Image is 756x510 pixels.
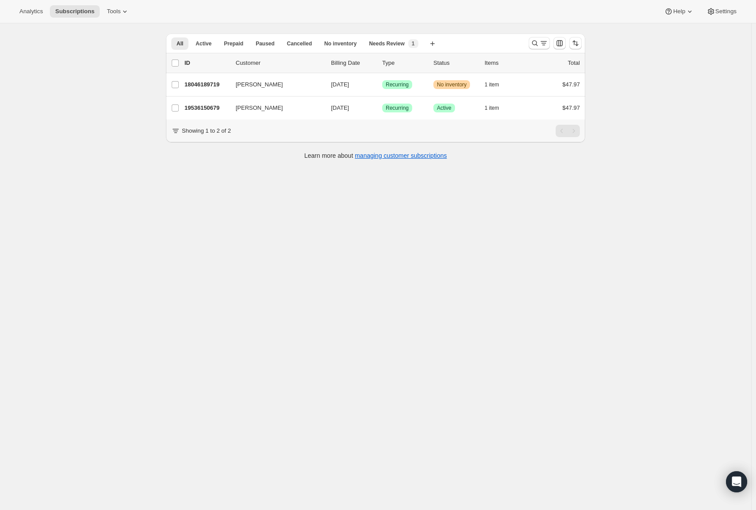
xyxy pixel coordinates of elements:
[562,81,580,88] span: $47.97
[437,104,451,112] span: Active
[177,40,183,47] span: All
[556,125,580,137] nav: Pagination
[305,151,447,160] p: Learn more about
[19,8,43,15] span: Analytics
[50,5,100,18] button: Subscriptions
[386,81,409,88] span: Recurring
[331,59,375,67] p: Billing Date
[659,5,699,18] button: Help
[324,40,357,47] span: No inventory
[562,104,580,111] span: $47.97
[196,40,211,47] span: Active
[236,59,324,67] p: Customer
[184,59,229,67] p: ID
[437,81,466,88] span: No inventory
[184,80,229,89] p: 18046189719
[386,104,409,112] span: Recurring
[485,59,529,67] div: Items
[236,80,283,89] span: [PERSON_NAME]
[182,127,231,135] p: Showing 1 to 2 of 2
[673,8,685,15] span: Help
[485,78,509,91] button: 1 item
[485,81,499,88] span: 1 item
[369,40,405,47] span: Needs Review
[107,8,120,15] span: Tools
[230,78,319,92] button: [PERSON_NAME]
[701,5,742,18] button: Settings
[55,8,94,15] span: Subscriptions
[14,5,48,18] button: Analytics
[236,104,283,112] span: [PERSON_NAME]
[331,81,349,88] span: [DATE]
[230,101,319,115] button: [PERSON_NAME]
[568,59,580,67] p: Total
[287,40,312,47] span: Cancelled
[184,104,229,112] p: 19536150679
[553,37,566,49] button: Customize table column order and visibility
[355,152,447,159] a: managing customer subscriptions
[382,59,426,67] div: Type
[184,78,580,91] div: 18046189719[PERSON_NAME][DATE]SuccessRecurringWarningNo inventory1 item$47.97
[102,5,135,18] button: Tools
[569,37,582,49] button: Sort the results
[433,59,478,67] p: Status
[726,471,747,492] div: Open Intercom Messenger
[184,102,580,114] div: 19536150679[PERSON_NAME][DATE]SuccessRecurringSuccessActive1 item$47.97
[529,37,550,49] button: Search and filter results
[412,40,415,47] span: 1
[425,37,440,50] button: Create new view
[256,40,275,47] span: Paused
[184,59,580,67] div: IDCustomerBilling DateTypeStatusItemsTotal
[485,102,509,114] button: 1 item
[224,40,243,47] span: Prepaid
[715,8,737,15] span: Settings
[485,104,499,112] span: 1 item
[331,104,349,111] span: [DATE]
